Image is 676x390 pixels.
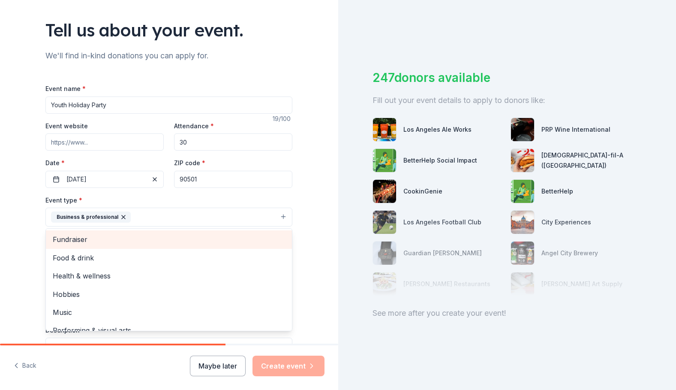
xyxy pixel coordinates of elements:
[45,228,292,331] div: Business & professional
[51,212,131,223] div: Business & professional
[53,234,285,245] span: Fundraiser
[53,289,285,300] span: Hobbies
[45,208,292,227] button: Business & professional
[53,307,285,318] span: Music
[53,270,285,281] span: Health & wellness
[53,325,285,336] span: Performing & visual arts
[53,252,285,263] span: Food & drink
